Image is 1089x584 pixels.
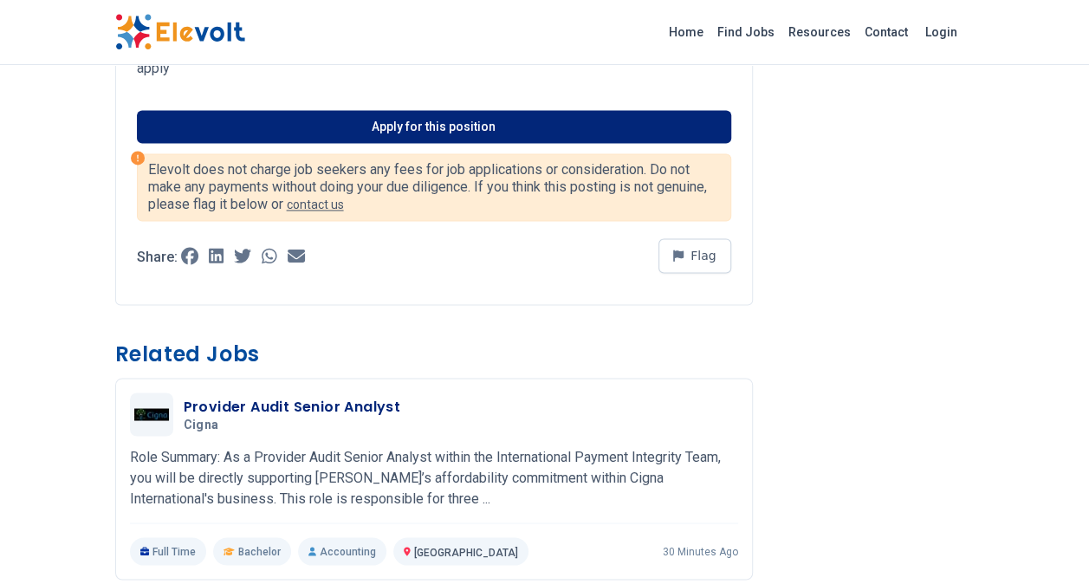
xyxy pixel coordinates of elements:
h3: Provider Audit Senior Analyst [184,396,401,417]
a: CignaProvider Audit Senior AnalystCignaRole Summary: As a Provider Audit Senior Analyst within th... [130,393,738,565]
a: Resources [781,18,858,46]
a: contact us [287,198,344,211]
button: Flag [658,238,731,273]
p: 30 minutes ago [663,544,738,558]
a: Find Jobs [710,18,781,46]
a: Apply for this position [137,110,731,143]
span: Cigna [184,417,219,432]
p: Share: [137,250,178,264]
a: Home [662,18,710,46]
p: Full Time [130,537,207,565]
iframe: Chat Widget [1002,501,1089,584]
span: [GEOGRAPHIC_DATA] [414,546,518,558]
a: Login [915,15,968,49]
h3: Related Jobs [115,340,753,367]
p: Elevolt does not charge job seekers any fees for job applications or consideration. Do not make a... [148,161,720,213]
p: Role Summary: As a Provider Audit Senior Analyst within the International Payment Integrity Team,... [130,446,738,509]
img: Cigna [134,408,169,420]
p: Accounting [298,537,386,565]
span: Bachelor [238,544,281,558]
img: Elevolt [115,14,245,50]
a: Contact [858,18,915,46]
